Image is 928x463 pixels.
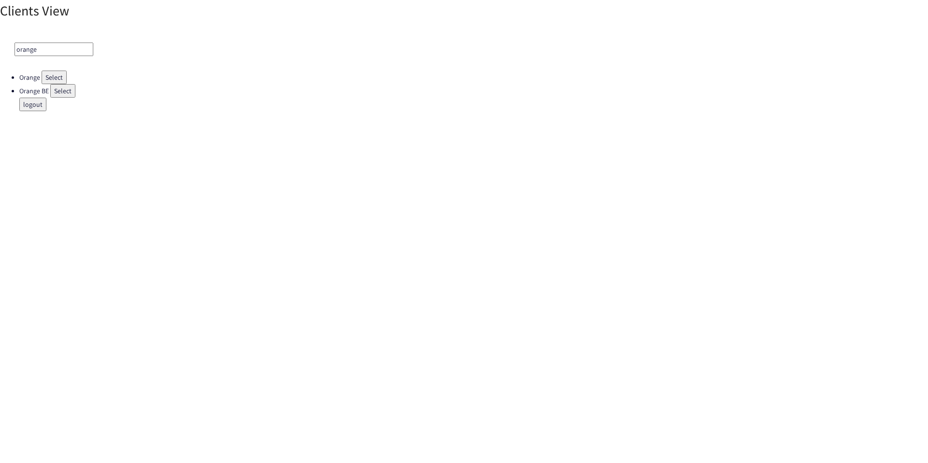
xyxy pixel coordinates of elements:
li: Orange BE [19,84,928,98]
button: logout [19,98,46,111]
li: Orange [19,71,928,84]
iframe: Chat Widget [880,417,928,463]
button: Select [50,84,75,98]
div: Widget de chat [880,417,928,463]
button: Select [42,71,67,84]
